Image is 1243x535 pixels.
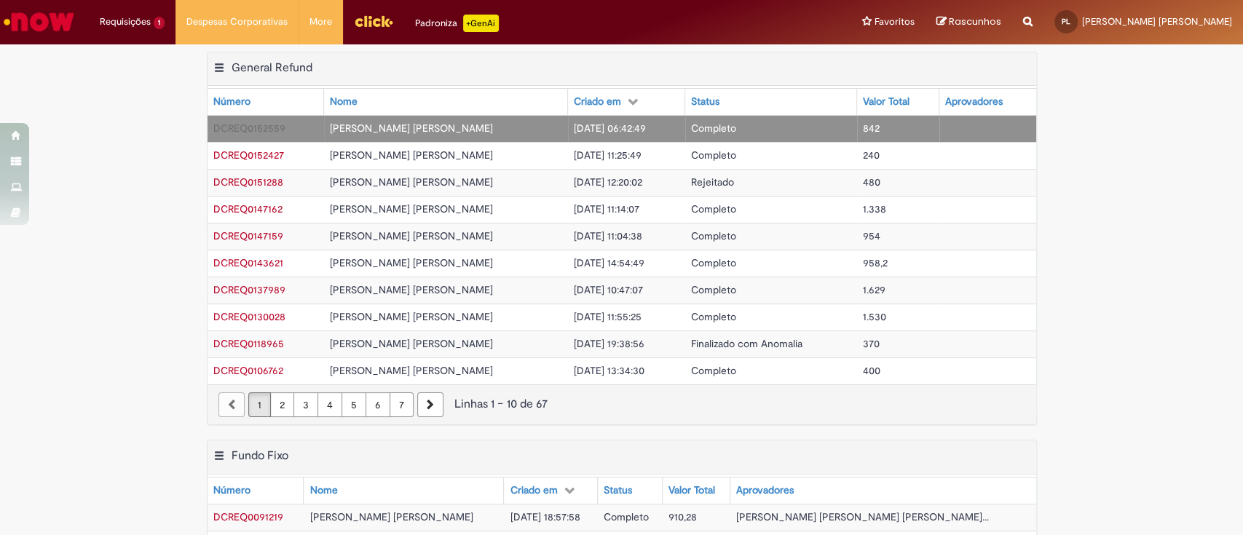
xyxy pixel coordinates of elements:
span: Finalizado com Anomalia [691,337,802,350]
span: 1.629 [863,283,885,296]
div: Aprovadores [736,483,794,498]
span: [PERSON_NAME] [PERSON_NAME] [330,256,493,269]
span: [DATE] 11:04:38 [574,229,642,242]
h2: Fundo Fixo [232,448,288,463]
span: DCREQ0147162 [213,202,283,215]
a: Página 4 [317,392,342,417]
span: Completo [691,364,736,377]
img: ServiceNow [1,7,76,36]
span: 400 [863,364,880,377]
div: Valor Total [863,95,909,109]
span: Completo [691,122,736,135]
span: Rascunhos [949,15,1001,28]
a: Rascunhos [936,15,1001,29]
a: Abrir Registro: DCREQ0130028 [213,310,285,323]
span: [PERSON_NAME] [PERSON_NAME] [330,229,493,242]
a: Página 7 [390,392,414,417]
div: Número [213,95,250,109]
div: Aprovadores [945,95,1003,109]
span: Requisições [100,15,151,29]
span: 480 [863,175,880,189]
span: [DATE] 11:14:07 [574,202,639,215]
span: [DATE] 18:57:58 [510,510,580,523]
a: Página 3 [293,392,318,417]
span: DCREQ0130028 [213,310,285,323]
span: Completo [691,310,736,323]
span: Completo [604,510,649,523]
span: [PERSON_NAME] [PERSON_NAME] [330,148,493,162]
span: PL [1062,17,1070,26]
button: Fundo Fixo Menu de contexto [213,448,225,467]
span: [PERSON_NAME] [PERSON_NAME] [PERSON_NAME]... [736,510,989,523]
span: 954 [863,229,880,242]
span: [DATE] 06:42:49 [574,122,646,135]
a: Página 6 [366,392,390,417]
a: Abrir Registro: DCREQ0143621 [213,256,283,269]
div: Status [604,483,632,498]
p: +GenAi [463,15,499,32]
span: [PERSON_NAME] [PERSON_NAME] [330,202,493,215]
span: DCREQ0137989 [213,283,285,296]
div: Criado em [510,483,557,498]
span: Completo [691,148,736,162]
span: 370 [863,337,880,350]
span: [PERSON_NAME] [PERSON_NAME] [330,364,493,377]
span: DCREQ0091219 [213,510,283,523]
span: DCREQ0143621 [213,256,283,269]
span: DCREQ0152427 [213,148,284,162]
a: Próxima página [417,392,443,417]
img: click_logo_yellow_360x200.png [354,10,393,32]
a: Abrir Registro: DCREQ0137989 [213,283,285,296]
span: [DATE] 19:38:56 [574,337,644,350]
span: 1.338 [863,202,886,215]
span: 958,2 [863,256,888,269]
a: Abrir Registro: DCREQ0147162 [213,202,283,215]
span: Completo [691,229,736,242]
span: 240 [863,148,880,162]
span: Completo [691,283,736,296]
span: Completo [691,202,736,215]
a: Abrir Registro: DCREQ0147159 [213,229,283,242]
span: [DATE] 10:47:07 [574,283,643,296]
div: Status [691,95,719,109]
h2: General Refund [232,60,312,75]
span: DCREQ0152559 [213,122,285,135]
a: Página 5 [342,392,366,417]
span: [DATE] 14:54:49 [574,256,644,269]
div: Criado em [574,95,621,109]
span: 910,28 [668,510,697,523]
span: Despesas Corporativas [186,15,288,29]
a: Abrir Registro: DCREQ0152559 [213,122,285,135]
a: Abrir Registro: DCREQ0118965 [213,337,284,350]
span: [DATE] 11:55:25 [574,310,642,323]
span: [PERSON_NAME] [PERSON_NAME] [330,310,493,323]
div: Nome [309,483,337,498]
span: DCREQ0151288 [213,175,283,189]
a: Abrir Registro: DCREQ0151288 [213,175,283,189]
a: Abrir Registro: DCREQ0106762 [213,364,283,377]
span: [PERSON_NAME] [PERSON_NAME] [330,283,493,296]
span: More [309,15,332,29]
span: [DATE] 12:20:02 [574,175,642,189]
div: Padroniza [415,15,499,32]
span: [PERSON_NAME] [PERSON_NAME] [309,510,473,523]
span: [PERSON_NAME] [PERSON_NAME] [330,175,493,189]
span: [PERSON_NAME] [PERSON_NAME] [1082,15,1232,28]
span: 1.530 [863,310,886,323]
a: Abrir Registro: DCREQ0152427 [213,148,284,162]
span: 1 [154,17,165,29]
div: Nome [330,95,358,109]
div: Linhas 1 − 10 de 67 [218,396,1025,413]
span: [DATE] 13:34:30 [574,364,644,377]
a: Abrir Registro: DCREQ0091219 [213,510,283,523]
span: Favoritos [875,15,915,29]
a: Página 2 [270,392,294,417]
div: Número [213,483,250,498]
span: DCREQ0118965 [213,337,284,350]
span: Rejeitado [691,175,734,189]
span: [PERSON_NAME] [PERSON_NAME] [330,122,493,135]
nav: paginação [208,384,1036,424]
span: [PERSON_NAME] [PERSON_NAME] [330,337,493,350]
span: Completo [691,256,736,269]
span: 842 [863,122,880,135]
